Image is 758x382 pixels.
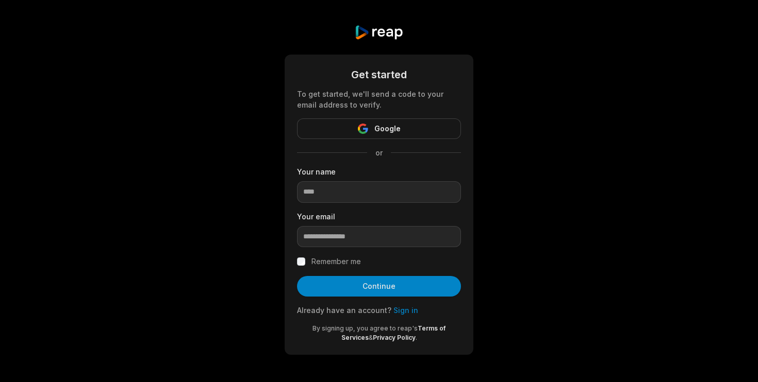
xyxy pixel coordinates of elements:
[297,118,461,139] button: Google
[374,123,401,135] span: Google
[297,89,461,110] div: To get started, we'll send a code to your email address to verify.
[297,276,461,297] button: Continue
[373,334,416,341] a: Privacy Policy
[393,306,418,315] a: Sign in
[297,67,461,82] div: Get started
[297,306,391,315] span: Already have an account?
[367,147,391,158] span: or
[354,25,403,40] img: reap
[416,334,417,341] span: .
[297,211,461,222] label: Your email
[311,255,361,268] label: Remember me
[369,334,373,341] span: &
[297,166,461,177] label: Your name
[312,324,418,332] span: By signing up, you agree to reap's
